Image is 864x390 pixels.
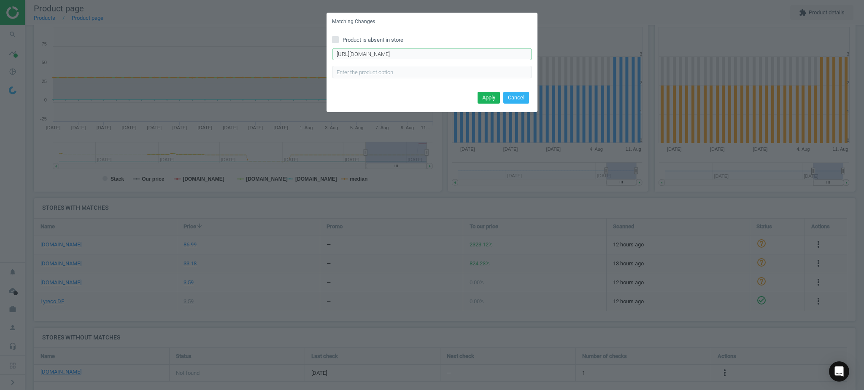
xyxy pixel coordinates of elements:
[829,361,849,382] div: Open Intercom Messenger
[332,18,375,25] h5: Matching Changes
[332,48,532,61] input: Enter correct product URL
[341,36,405,44] span: Product is absent in store
[332,66,532,78] input: Enter the product option
[503,92,529,104] button: Cancel
[478,92,500,104] button: Apply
